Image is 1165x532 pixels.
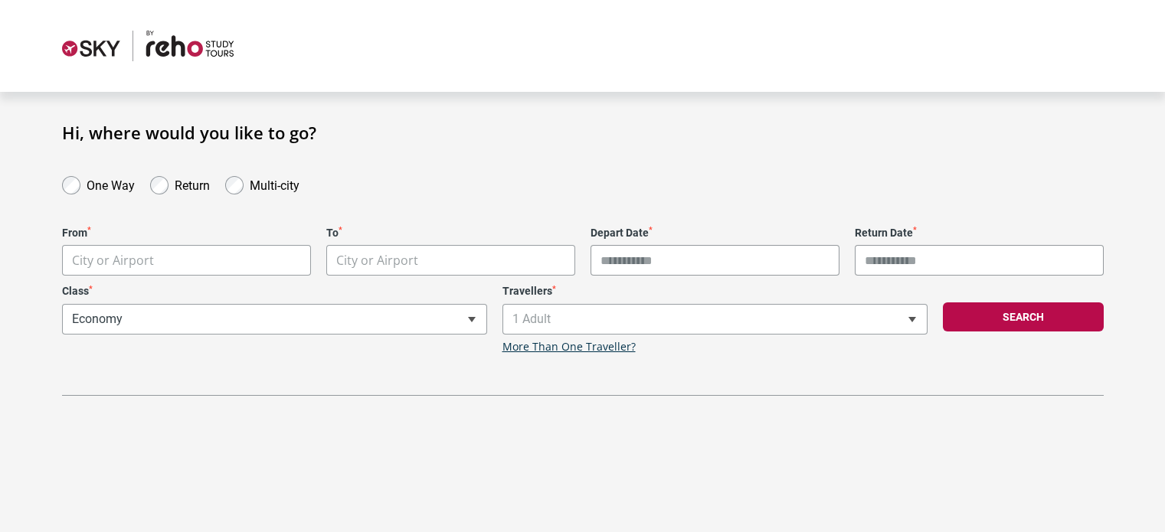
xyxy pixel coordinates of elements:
span: City or Airport [72,252,154,269]
span: 1 Adult [503,305,927,334]
span: City or Airport [326,245,575,276]
label: To [326,227,575,240]
label: Return [175,175,210,193]
span: Economy [63,305,486,334]
span: City or Airport [62,245,311,276]
span: 1 Adult [502,304,928,335]
span: City or Airport [327,246,574,276]
span: City or Airport [336,252,418,269]
label: Class [62,285,487,298]
label: One Way [87,175,135,193]
h1: Hi, where would you like to go? [62,122,1104,142]
label: Depart Date [591,227,839,240]
span: City or Airport [63,246,310,276]
span: Economy [62,304,487,335]
button: Search [943,302,1104,331]
label: From [62,227,311,240]
label: Return Date [855,227,1104,240]
label: Multi-city [250,175,299,193]
label: Travellers [502,285,928,298]
a: More Than One Traveller? [502,341,636,354]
